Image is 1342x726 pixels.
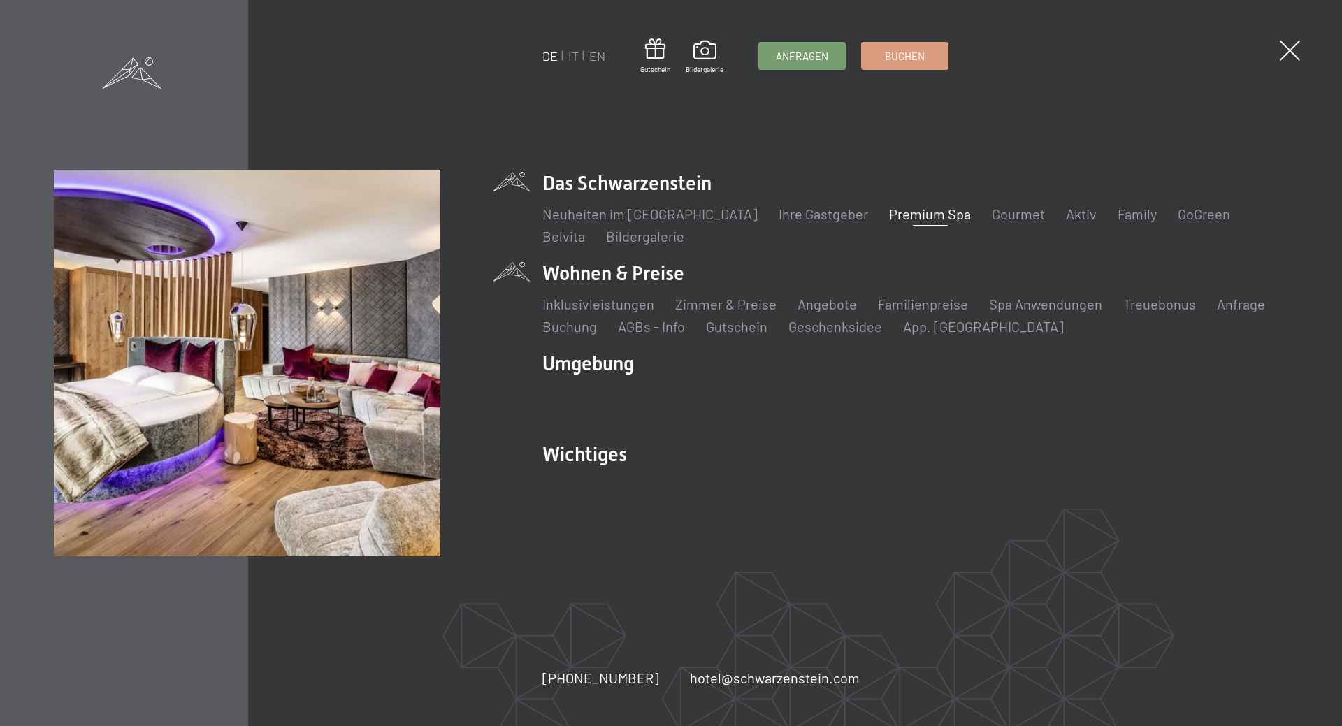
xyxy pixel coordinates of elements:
[878,296,968,312] a: Familienpreise
[759,43,845,69] a: Anfragen
[779,205,868,222] a: Ihre Gastgeber
[706,318,767,335] a: Gutschein
[542,668,659,688] a: [PHONE_NUMBER]
[675,296,777,312] a: Zimmer & Preise
[992,205,1045,222] a: Gourmet
[798,296,857,312] a: Angebote
[1178,205,1230,222] a: GoGreen
[885,49,925,64] span: Buchen
[589,48,605,64] a: EN
[542,318,597,335] a: Buchung
[542,296,654,312] a: Inklusivleistungen
[1066,205,1097,222] a: Aktiv
[788,318,882,335] a: Geschenksidee
[542,48,558,64] a: DE
[686,41,723,74] a: Bildergalerie
[686,64,723,74] span: Bildergalerie
[889,205,971,222] a: Premium Spa
[640,64,670,74] span: Gutschein
[640,38,670,74] a: Gutschein
[862,43,948,69] a: Buchen
[54,170,440,556] img: Ein Wellness-Urlaub in Südtirol – 7.700 m² Spa, 10 Saunen
[1123,296,1196,312] a: Treuebonus
[606,228,684,245] a: Bildergalerie
[1118,205,1157,222] a: Family
[690,668,860,688] a: hotel@schwarzenstein.com
[776,49,828,64] span: Anfragen
[542,205,758,222] a: Neuheiten im [GEOGRAPHIC_DATA]
[989,296,1102,312] a: Spa Anwendungen
[618,318,685,335] a: AGBs - Info
[542,669,659,686] span: [PHONE_NUMBER]
[568,48,579,64] a: IT
[903,318,1064,335] a: App. [GEOGRAPHIC_DATA]
[1217,296,1265,312] a: Anfrage
[542,228,585,245] a: Belvita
